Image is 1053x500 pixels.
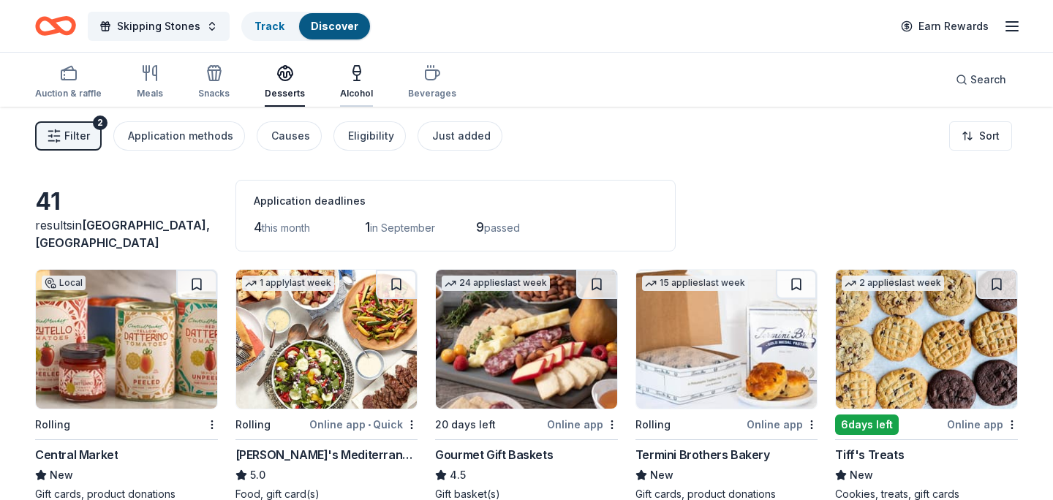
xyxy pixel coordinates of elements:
span: 9 [476,219,484,235]
div: results [35,216,218,251]
div: Alcohol [340,88,373,99]
div: Causes [271,127,310,145]
button: Eligibility [333,121,406,151]
img: Image for Tiff's Treats [836,270,1017,409]
div: Beverages [408,88,456,99]
div: 2 applies last week [842,276,944,291]
button: Meals [137,58,163,107]
div: Snacks [198,88,230,99]
div: 24 applies last week [442,276,550,291]
span: 5.0 [250,466,265,484]
a: Home [35,9,76,43]
div: Termini Brothers Bakery [635,446,770,463]
button: Beverages [408,58,456,107]
div: Rolling [635,416,671,433]
div: Application methods [128,127,233,145]
button: Sort [949,121,1012,151]
div: Eligibility [348,127,394,145]
a: Discover [311,20,358,32]
div: 41 [35,187,218,216]
button: Snacks [198,58,230,107]
div: Application deadlines [254,192,657,210]
button: Filter2 [35,121,102,151]
div: Rolling [35,416,70,433]
div: [PERSON_NAME]'s Mediterranean Cafe [235,446,418,463]
div: Auction & raffle [35,88,102,99]
div: Online app [547,415,618,433]
a: Earn Rewards [892,13,997,39]
button: TrackDiscover [241,12,371,41]
span: New [650,466,673,484]
div: Online app [747,415,818,433]
span: this month [262,221,310,234]
div: Online app Quick [309,415,418,433]
span: in September [370,221,435,234]
button: Just added [418,121,502,151]
div: Online app [947,415,1018,433]
span: • [368,419,371,431]
div: Local [42,276,86,290]
span: 4.5 [450,466,466,484]
span: Search [970,71,1006,88]
div: Desserts [265,88,305,99]
button: Auction & raffle [35,58,102,107]
div: Rolling [235,416,271,433]
a: Track [254,20,284,32]
div: Central Market [35,446,118,463]
button: Causes [257,121,322,151]
img: Image for Central Market [36,270,217,409]
img: Image for Taziki's Mediterranean Cafe [236,270,418,409]
img: Image for Termini Brothers Bakery [636,270,818,409]
button: Skipping Stones [88,12,230,41]
div: Just added [432,127,491,145]
span: Filter [64,127,90,145]
button: Desserts [265,58,305,107]
button: Application methods [113,121,245,151]
span: Sort [979,127,1000,145]
div: 20 days left [435,416,496,433]
div: 1 apply last week [242,276,334,291]
button: Alcohol [340,58,373,107]
span: [GEOGRAPHIC_DATA], [GEOGRAPHIC_DATA] [35,218,210,250]
div: Meals [137,88,163,99]
span: Skipping Stones [117,18,200,35]
span: in [35,218,210,250]
button: Search [944,65,1018,94]
span: 1 [365,219,370,235]
img: Image for Gourmet Gift Baskets [436,270,617,409]
div: 2 [93,115,107,130]
span: New [50,466,73,484]
div: Gourmet Gift Baskets [435,446,553,463]
span: 4 [254,219,262,235]
span: New [850,466,873,484]
div: 6 days left [835,414,899,435]
div: Tiff's Treats [835,446,904,463]
div: 15 applies last week [642,276,748,291]
span: passed [484,221,520,234]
